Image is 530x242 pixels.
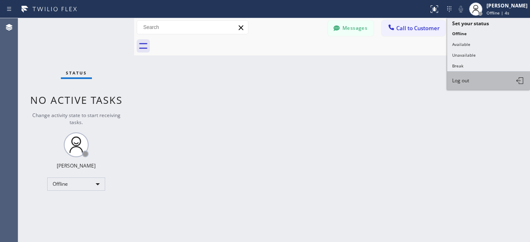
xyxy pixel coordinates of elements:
span: Status [66,70,87,76]
span: No active tasks [30,93,123,107]
button: Messages [328,20,373,36]
div: [PERSON_NAME] [487,2,528,9]
div: Offline [47,177,105,191]
button: Call to Customer [382,20,445,36]
div: [PERSON_NAME] [57,162,96,169]
button: Mute [455,3,467,15]
span: Offline | 4s [487,10,509,16]
span: Change activity state to start receiving tasks. [32,112,120,126]
input: Search [137,21,248,34]
span: Call to Customer [396,24,440,32]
